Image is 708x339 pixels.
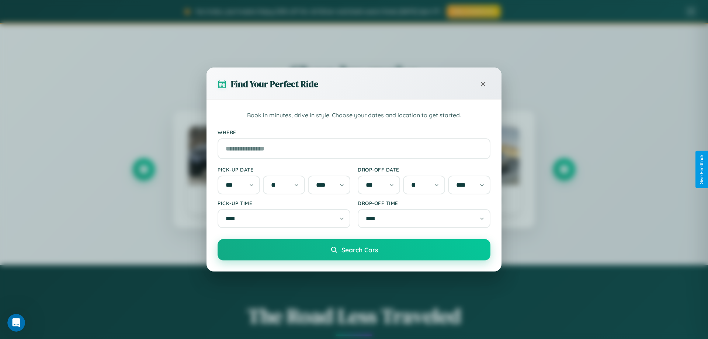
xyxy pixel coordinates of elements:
label: Pick-up Time [218,200,350,206]
label: Drop-off Time [358,200,490,206]
label: Pick-up Date [218,166,350,173]
label: Drop-off Date [358,166,490,173]
label: Where [218,129,490,135]
h3: Find Your Perfect Ride [231,78,318,90]
p: Book in minutes, drive in style. Choose your dates and location to get started. [218,111,490,120]
button: Search Cars [218,239,490,260]
span: Search Cars [341,246,378,254]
